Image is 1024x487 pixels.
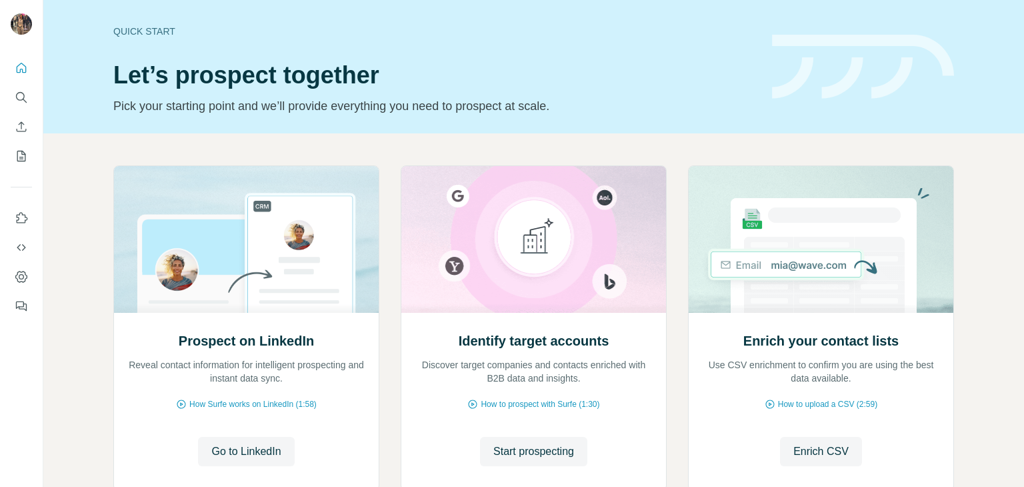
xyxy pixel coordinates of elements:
button: Feedback [11,294,32,318]
button: Enrich CSV [11,115,32,139]
img: Avatar [11,13,32,35]
img: Enrich your contact lists [688,166,954,313]
button: Use Surfe API [11,235,32,260]
h1: Let’s prospect together [113,62,756,89]
h2: Enrich your contact lists [743,332,899,350]
span: Enrich CSV [793,444,849,460]
img: Prospect on LinkedIn [113,166,379,313]
p: Pick your starting point and we’ll provide everything you need to prospect at scale. [113,97,756,115]
button: Dashboard [11,265,32,289]
button: Quick start [11,56,32,80]
button: My lists [11,144,32,168]
img: banner [772,35,954,99]
p: Use CSV enrichment to confirm you are using the best data available. [702,358,940,385]
img: Identify target accounts [401,166,667,313]
p: Discover target companies and contacts enriched with B2B data and insights. [415,358,653,385]
span: Go to LinkedIn [211,444,281,460]
span: How to upload a CSV (2:59) [778,398,877,410]
span: Start prospecting [493,444,574,460]
button: Start prospecting [480,437,587,466]
button: Go to LinkedIn [198,437,294,466]
p: Reveal contact information for intelligent prospecting and instant data sync. [127,358,365,385]
h2: Identify target accounts [459,332,609,350]
button: Search [11,85,32,109]
button: Enrich CSV [780,437,862,466]
h2: Prospect on LinkedIn [179,332,314,350]
div: Quick start [113,25,756,38]
span: How to prospect with Surfe (1:30) [481,398,599,410]
span: How Surfe works on LinkedIn (1:58) [189,398,317,410]
button: Use Surfe on LinkedIn [11,206,32,230]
